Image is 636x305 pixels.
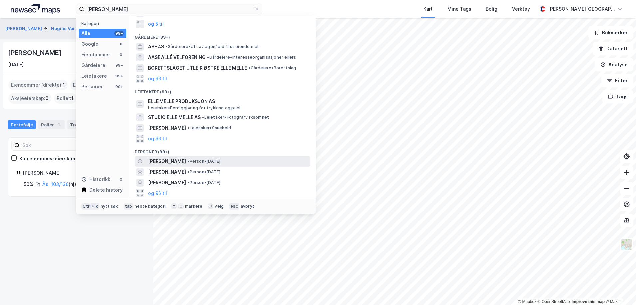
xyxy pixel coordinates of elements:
div: Kart [423,5,433,13]
div: esc [229,203,239,210]
span: • [202,115,204,120]
div: Aksjeeierskap : [8,93,51,104]
div: avbryt [241,204,254,209]
div: [PERSON_NAME] [23,169,137,177]
button: og 96 til [148,75,167,83]
input: Søk [20,140,93,150]
div: ( hjemmelshaver ) [42,180,107,188]
span: Person • [DATE] [187,159,220,164]
div: 50% [24,180,33,188]
span: [PERSON_NAME] [148,157,186,165]
button: og 96 til [148,189,167,197]
span: • [187,11,189,16]
div: Portefølje [8,120,36,129]
button: Filter [601,74,633,87]
div: 0 [118,177,124,182]
span: ASE AS [148,43,164,51]
div: Personer (99+) [129,144,316,156]
div: Verktøy [512,5,530,13]
div: 1 [55,121,62,128]
span: • [187,125,189,130]
a: Mapbox [518,299,536,304]
div: Eiendommer (direkte) : [8,80,68,90]
div: [PERSON_NAME] [8,47,63,58]
div: Eiendommer (Indirekte) : [70,80,135,90]
div: Kun eiendoms-eierskap [19,155,75,163]
span: • [187,159,189,164]
div: Historikk [81,175,110,183]
span: Gårdeiere • Borettslag [248,65,296,71]
span: AASE ALLÉ VELFORENING [148,53,206,61]
div: 99+ [114,63,124,68]
div: Kategori [81,21,126,26]
span: STUDIO ELLE MELLE AS [148,113,201,121]
a: Ås, 103/136 [42,181,69,187]
span: ELLE MELLE PRODUKSJON AS [148,97,308,105]
button: Hugins Vei 5 [51,25,79,32]
div: Roller : [54,93,76,104]
span: • [187,169,189,174]
button: Bokmerker [588,26,633,39]
div: 0 [118,52,124,57]
span: • [248,65,250,70]
div: Eiendommer [81,51,110,59]
div: Leietakere [81,72,107,80]
span: BORETTSLAGET UTLEIR ØSTRE ELLE MELLE [148,64,247,72]
button: og 96 til [148,135,167,143]
span: 1 [63,81,65,89]
div: 99+ [114,31,124,36]
span: Gårdeiere • Interesseorganisasjoner ellers [207,55,296,60]
div: Bolig [486,5,497,13]
div: Google [81,40,98,48]
button: Analyse [595,58,633,71]
a: OpenStreetMap [538,299,570,304]
div: velg [215,204,224,209]
span: [PERSON_NAME] [148,168,186,176]
div: Kontrollprogram for chat [603,273,636,305]
span: Gårdeiere • Utl. av egen/leid fast eiendom el. [165,44,259,49]
div: tab [124,203,134,210]
input: Søk på adresse, matrikkel, gårdeiere, leietakere eller personer [84,4,254,14]
img: logo.a4113a55bc3d86da70a041830d287a7e.svg [11,4,60,14]
div: Gårdeiere (99+) [129,29,316,41]
div: Ctrl + k [81,203,99,210]
span: 1 [71,94,74,102]
span: • [207,55,209,60]
button: [PERSON_NAME] [5,25,43,32]
span: Leietaker • Sauehold [187,125,231,131]
div: markere [185,204,202,209]
span: Leietaker • Ferdiggjøring før trykking og publ. [148,105,241,111]
div: Roller [38,120,65,129]
span: Person • [DATE] [187,180,220,185]
div: Alle [81,29,90,37]
span: [PERSON_NAME] [148,124,186,132]
div: [DATE] [8,61,24,69]
div: nytt søk [101,204,118,209]
div: Leietakere (99+) [129,84,316,96]
iframe: Chat Widget [603,273,636,305]
div: Transaksjoner [67,120,113,129]
div: Personer [81,83,103,91]
span: Leietaker • Fotografvirksomhet [202,115,269,120]
div: Delete history [89,186,123,194]
div: 99+ [114,84,124,89]
span: [PERSON_NAME] [148,179,186,187]
span: • [187,180,189,185]
div: 8 [118,41,124,47]
button: og 5 til [148,20,164,28]
span: Person • [DATE] [187,169,220,175]
button: Datasett [593,42,633,55]
div: Gårdeiere [81,61,105,69]
button: Tags [602,90,633,103]
span: 0 [45,94,49,102]
a: Improve this map [572,299,605,304]
div: Mine Tags [447,5,471,13]
div: [PERSON_NAME][GEOGRAPHIC_DATA] [548,5,615,13]
div: neste kategori [135,204,166,209]
div: 99+ [114,73,124,79]
img: Z [620,238,633,251]
span: • [165,44,167,49]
